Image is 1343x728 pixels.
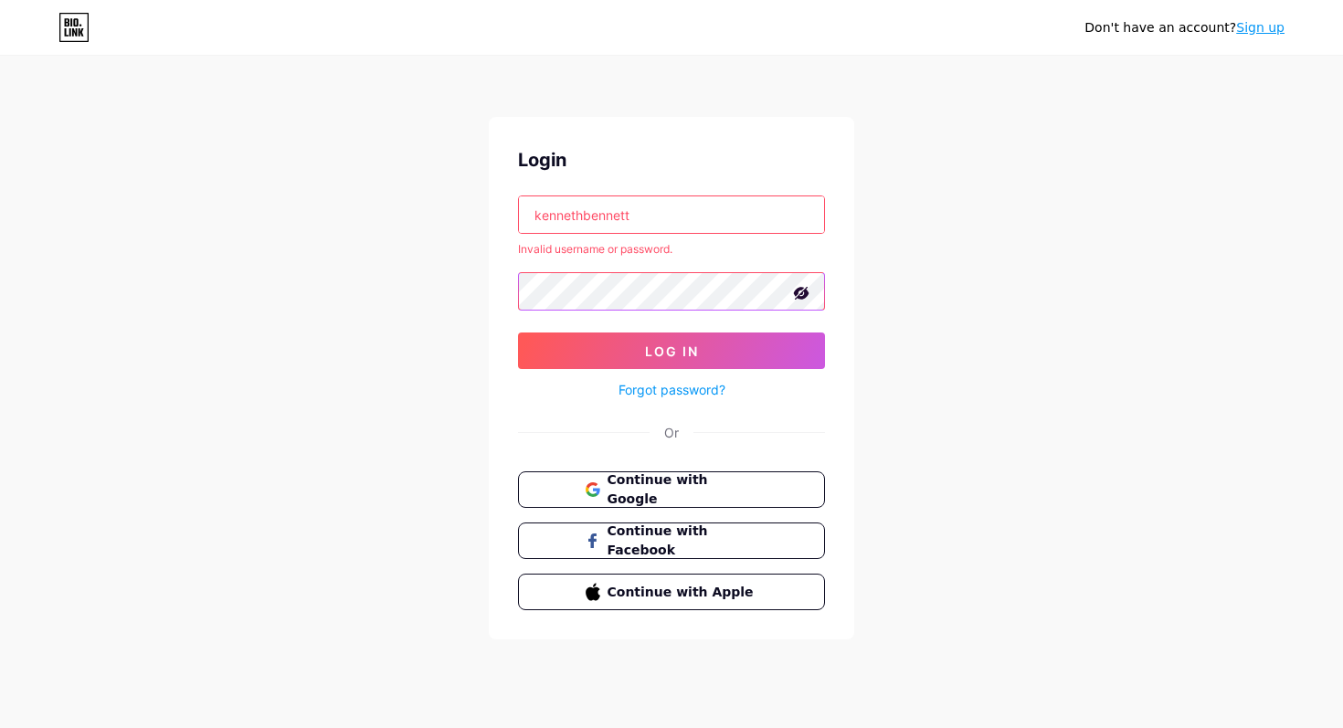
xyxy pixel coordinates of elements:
button: Continue with Google [518,471,825,508]
span: Continue with Google [608,470,758,509]
button: Continue with Apple [518,574,825,610]
button: Continue with Facebook [518,522,825,559]
span: Continue with Apple [608,583,758,602]
div: Invalid username or password. [518,241,825,258]
a: Forgot password? [619,380,725,399]
div: Login [518,146,825,174]
span: Log In [645,343,699,359]
div: Or [664,423,679,442]
span: Continue with Facebook [608,522,758,560]
button: Log In [518,332,825,369]
input: Username [519,196,824,233]
div: Don't have an account? [1084,18,1285,37]
a: Sign up [1236,20,1285,35]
